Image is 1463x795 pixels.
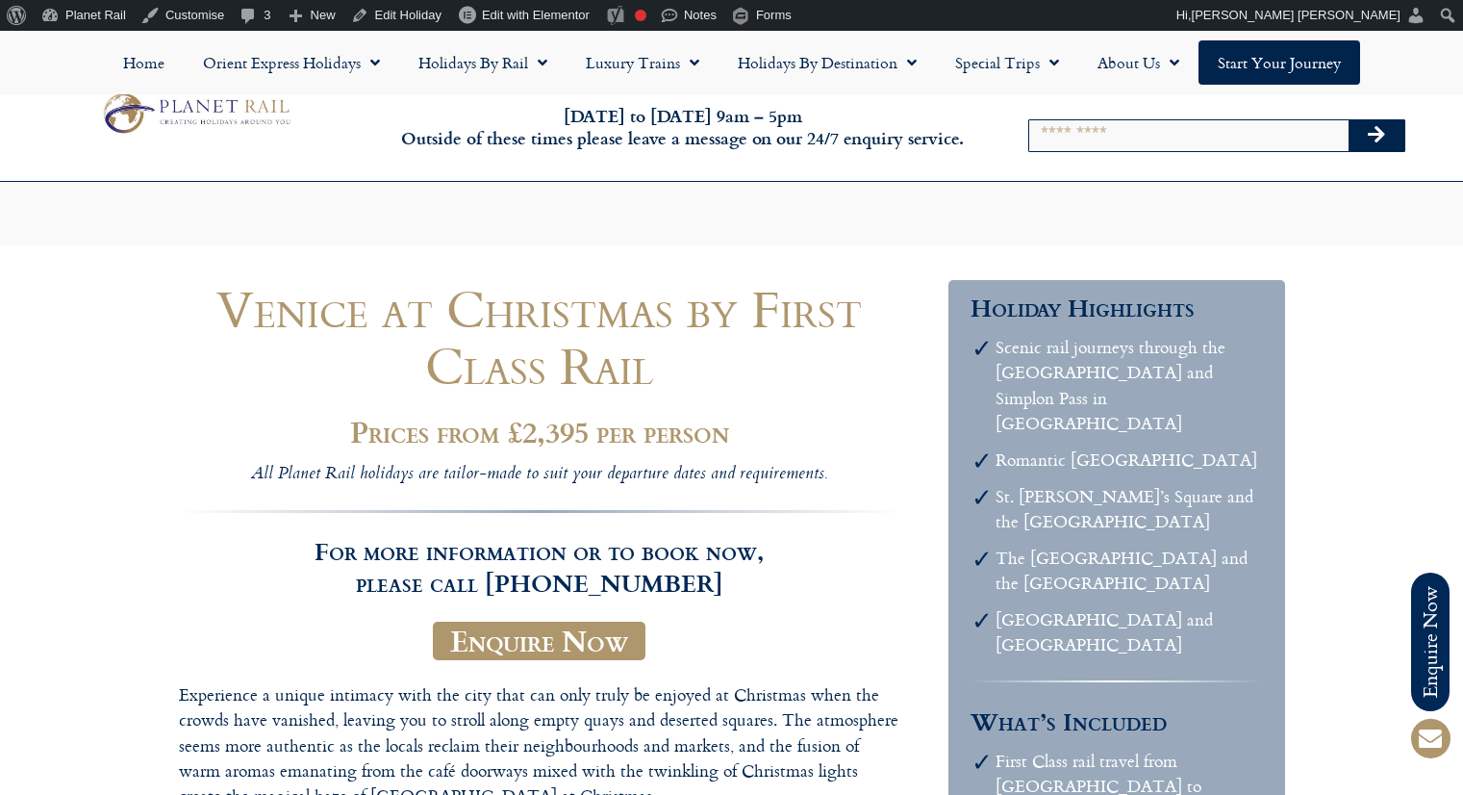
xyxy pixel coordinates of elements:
[10,40,1453,85] nav: Menu
[1198,40,1360,85] a: Start your Journey
[1349,120,1404,151] button: Search
[184,40,399,85] a: Orient Express Holidays
[1192,8,1400,22] span: [PERSON_NAME] [PERSON_NAME]
[936,40,1078,85] a: Special Trips
[482,8,590,22] span: Edit with Elementor
[395,105,971,150] h6: [DATE] to [DATE] 9am – 5pm Outside of these times please leave a message on our 24/7 enquiry serv...
[104,40,184,85] a: Home
[399,40,567,85] a: Holidays by Rail
[95,89,295,138] img: Planet Rail Train Holidays Logo
[635,10,646,21] div: Focus keyphrase not set
[567,40,719,85] a: Luxury Trains
[1078,40,1198,85] a: About Us
[719,40,936,85] a: Holidays by Destination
